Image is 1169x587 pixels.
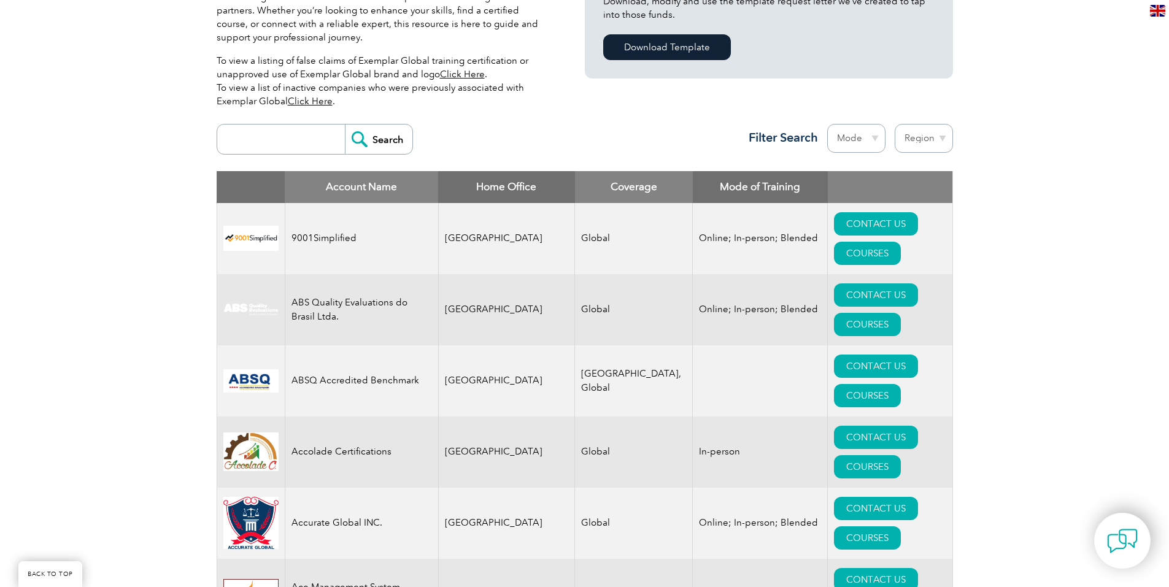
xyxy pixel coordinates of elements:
td: Accurate Global INC. [285,488,438,559]
a: COURSES [834,526,901,550]
a: COURSES [834,455,901,478]
td: Global [575,488,693,559]
a: Download Template [603,34,731,60]
input: Search [345,125,412,154]
a: BACK TO TOP [18,561,82,587]
td: ABSQ Accredited Benchmark [285,345,438,416]
td: In-person [693,416,828,488]
a: COURSES [834,384,901,407]
th: Account Name: activate to sort column descending [285,171,438,203]
a: Click Here [288,96,333,107]
td: Global [575,416,693,488]
img: en [1150,5,1165,17]
th: Mode of Training: activate to sort column ascending [693,171,828,203]
th: Home Office: activate to sort column ascending [438,171,575,203]
td: Global [575,274,693,345]
td: 9001Simplified [285,203,438,274]
a: Click Here [440,69,485,80]
img: a034a1f6-3919-f011-998a-0022489685a1-logo.png [223,497,279,550]
td: Online; In-person; Blended [693,488,828,559]
img: cc24547b-a6e0-e911-a812-000d3a795b83-logo.png [223,369,279,393]
img: 1a94dd1a-69dd-eb11-bacb-002248159486-logo.jpg [223,432,279,471]
a: CONTACT US [834,497,918,520]
th: : activate to sort column ascending [828,171,952,203]
p: To view a listing of false claims of Exemplar Global training certification or unapproved use of ... [217,54,548,108]
a: COURSES [834,313,901,336]
a: COURSES [834,242,901,265]
a: CONTACT US [834,426,918,449]
td: [GEOGRAPHIC_DATA] [438,345,575,416]
img: contact-chat.png [1107,526,1138,556]
a: CONTACT US [834,212,918,236]
h3: Filter Search [741,130,818,145]
td: ABS Quality Evaluations do Brasil Ltda. [285,274,438,345]
td: Global [575,203,693,274]
td: [GEOGRAPHIC_DATA] [438,416,575,488]
td: [GEOGRAPHIC_DATA] [438,203,575,274]
img: 37c9c059-616f-eb11-a812-002248153038-logo.png [223,226,279,251]
td: Online; In-person; Blended [693,203,828,274]
td: [GEOGRAPHIC_DATA] [438,488,575,559]
td: [GEOGRAPHIC_DATA], Global [575,345,693,416]
td: Online; In-person; Blended [693,274,828,345]
td: Accolade Certifications [285,416,438,488]
img: c92924ac-d9bc-ea11-a814-000d3a79823d-logo.jpg [223,303,279,317]
a: CONTACT US [834,355,918,378]
td: [GEOGRAPHIC_DATA] [438,274,575,345]
th: Coverage: activate to sort column ascending [575,171,693,203]
a: CONTACT US [834,283,918,307]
